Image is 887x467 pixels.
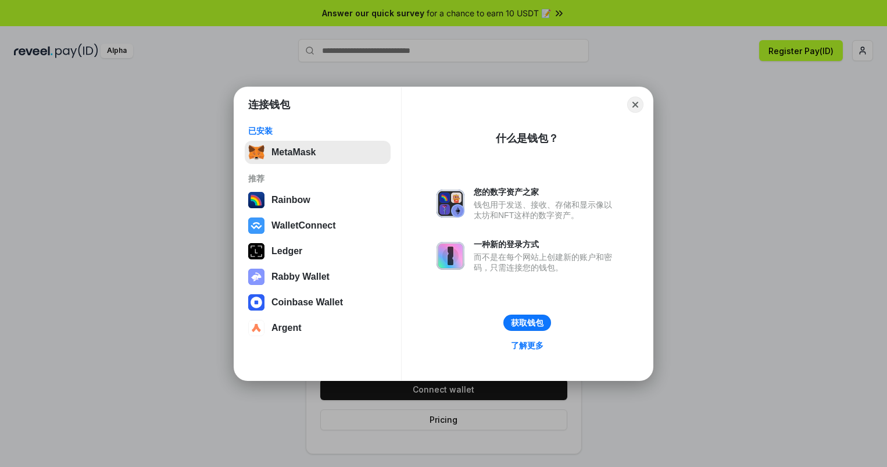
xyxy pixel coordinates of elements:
img: svg+xml,%3Csvg%20xmlns%3D%22http%3A%2F%2Fwww.w3.org%2F2000%2Fsvg%22%20width%3D%2228%22%20height%3... [248,243,264,259]
div: 而不是在每个网站上创建新的账户和密码，只需连接您的钱包。 [474,252,618,273]
div: MetaMask [271,147,316,158]
button: Ledger [245,240,391,263]
div: Coinbase Wallet [271,297,343,308]
img: svg+xml,%3Csvg%20width%3D%2228%22%20height%3D%2228%22%20viewBox%3D%220%200%2028%2028%22%20fill%3D... [248,294,264,311]
img: svg+xml,%3Csvg%20fill%3D%22none%22%20height%3D%2233%22%20viewBox%3D%220%200%2035%2033%22%20width%... [248,144,264,161]
button: Rabby Wallet [245,265,391,288]
img: svg+xml,%3Csvg%20xmlns%3D%22http%3A%2F%2Fwww.w3.org%2F2000%2Fsvg%22%20fill%3D%22none%22%20viewBox... [437,242,464,270]
div: WalletConnect [271,220,336,231]
div: Argent [271,323,302,333]
img: svg+xml,%3Csvg%20width%3D%2228%22%20height%3D%2228%22%20viewBox%3D%220%200%2028%2028%22%20fill%3D... [248,218,264,234]
div: Rainbow [271,195,310,205]
img: svg+xml,%3Csvg%20width%3D%2228%22%20height%3D%2228%22%20viewBox%3D%220%200%2028%2028%22%20fill%3D... [248,320,264,336]
button: WalletConnect [245,214,391,237]
button: Argent [245,316,391,340]
button: Close [627,97,643,113]
div: 一种新的登录方式 [474,239,618,249]
h1: 连接钱包 [248,98,290,112]
div: 获取钱包 [511,318,543,328]
div: 了解更多 [511,340,543,351]
button: Rainbow [245,188,391,212]
button: 获取钱包 [503,315,551,331]
img: svg+xml,%3Csvg%20width%3D%22120%22%20height%3D%22120%22%20viewBox%3D%220%200%20120%20120%22%20fil... [248,192,264,208]
div: 什么是钱包？ [496,131,559,145]
div: 已安装 [248,126,387,136]
div: 钱包用于发送、接收、存储和显示像以太坊和NFT这样的数字资产。 [474,199,618,220]
button: Coinbase Wallet [245,291,391,314]
div: Rabby Wallet [271,272,330,282]
a: 了解更多 [504,338,550,353]
img: svg+xml,%3Csvg%20xmlns%3D%22http%3A%2F%2Fwww.w3.org%2F2000%2Fsvg%22%20fill%3D%22none%22%20viewBox... [248,269,264,285]
button: MetaMask [245,141,391,164]
div: 推荐 [248,173,387,184]
div: 您的数字资产之家 [474,187,618,197]
img: svg+xml,%3Csvg%20xmlns%3D%22http%3A%2F%2Fwww.w3.org%2F2000%2Fsvg%22%20fill%3D%22none%22%20viewBox... [437,190,464,218]
div: Ledger [271,246,302,256]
